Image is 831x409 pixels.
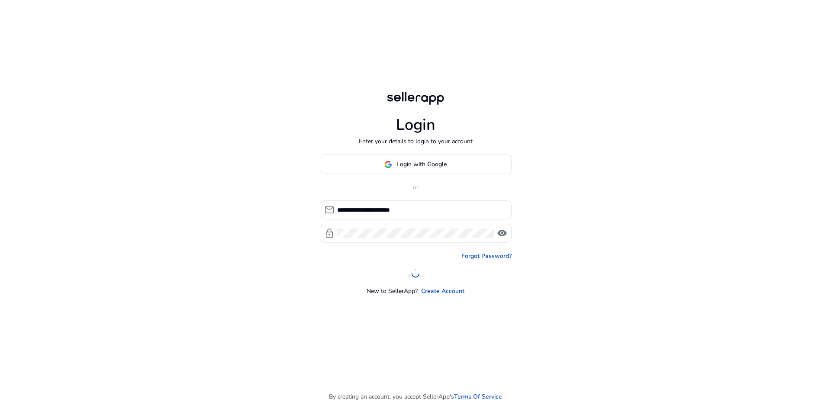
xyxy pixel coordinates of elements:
span: lock [324,228,335,238]
a: Terms Of Service [454,392,502,401]
p: or [320,183,512,192]
span: visibility [497,228,507,238]
a: Create Account [421,287,464,296]
span: Login with Google [396,160,447,169]
h1: Login [396,116,435,134]
img: google-logo.svg [384,161,392,168]
a: Forgot Password? [461,251,512,261]
span: mail [324,205,335,215]
p: New to SellerApp? [367,287,418,296]
p: Enter your details to login to your account [359,137,473,146]
button: Login with Google [320,155,512,174]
